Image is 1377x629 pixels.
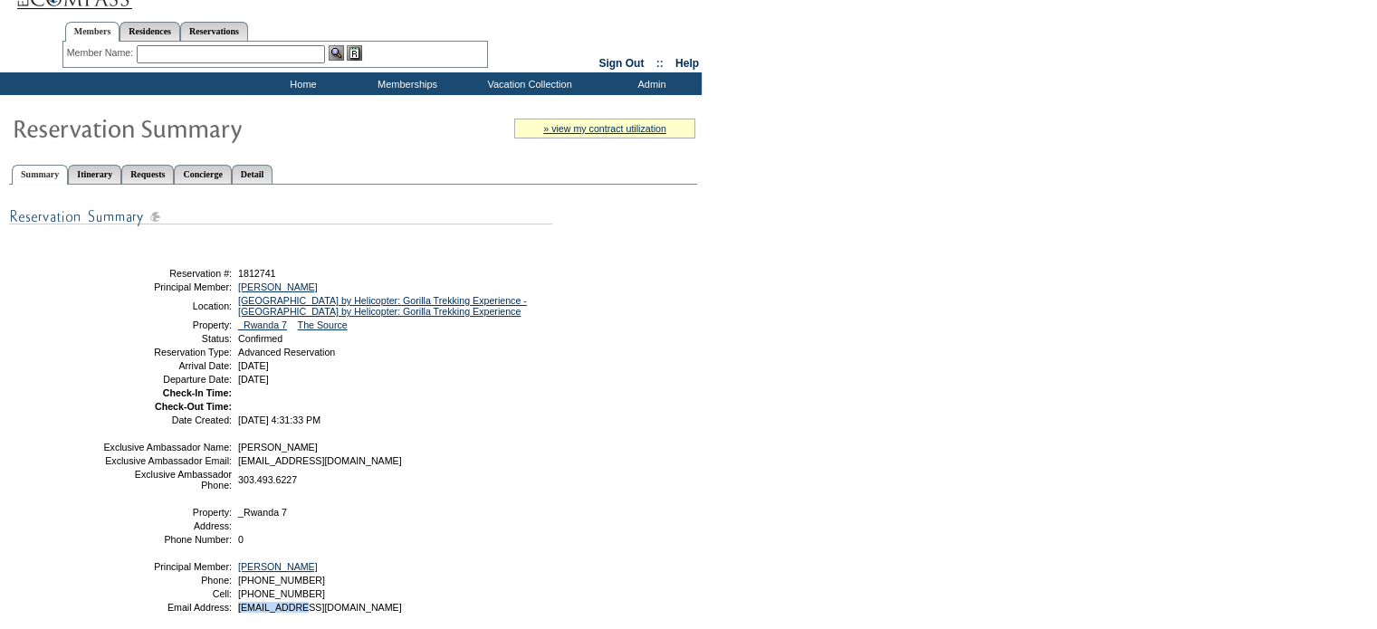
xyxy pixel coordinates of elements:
[102,374,232,385] td: Departure Date:
[238,474,297,485] span: 303.493.6227
[238,561,318,572] a: [PERSON_NAME]
[65,22,120,42] a: Members
[120,22,180,41] a: Residences
[238,442,318,453] span: [PERSON_NAME]
[102,507,232,518] td: Property:
[598,57,644,70] a: Sign Out
[238,319,287,330] a: _Rwanda 7
[656,57,664,70] span: ::
[675,57,699,70] a: Help
[102,561,232,572] td: Principal Member:
[238,347,335,357] span: Advanced Reservation
[68,165,121,184] a: Itinerary
[12,165,68,185] a: Summary
[163,387,232,398] strong: Check-In Time:
[102,575,232,586] td: Phone:
[102,455,232,466] td: Exclusive Ambassador Email:
[238,268,276,279] span: 1812741
[9,205,552,228] img: subTtlResSummary.gif
[238,588,325,599] span: [PHONE_NUMBER]
[238,333,282,344] span: Confirmed
[102,469,232,491] td: Exclusive Ambassador Phone:
[238,455,402,466] span: [EMAIL_ADDRESS][DOMAIN_NAME]
[102,333,232,344] td: Status:
[102,588,232,599] td: Cell:
[102,415,232,425] td: Date Created:
[238,360,269,371] span: [DATE]
[102,281,232,292] td: Principal Member:
[329,45,344,61] img: View
[298,319,348,330] a: The Source
[238,534,244,545] span: 0
[238,507,287,518] span: _Rwanda 7
[102,520,232,531] td: Address:
[102,442,232,453] td: Exclusive Ambassador Name:
[102,534,232,545] td: Phone Number:
[102,602,232,613] td: Email Address:
[102,360,232,371] td: Arrival Date:
[543,123,666,134] a: » view my contract utilization
[353,72,457,95] td: Memberships
[102,268,232,279] td: Reservation #:
[102,295,232,317] td: Location:
[238,374,269,385] span: [DATE]
[67,45,137,61] div: Member Name:
[180,22,248,41] a: Reservations
[238,575,325,586] span: [PHONE_NUMBER]
[238,415,320,425] span: [DATE] 4:31:33 PM
[347,45,362,61] img: Reservations
[12,110,374,146] img: Reservaton Summary
[598,72,702,95] td: Admin
[232,165,273,184] a: Detail
[238,602,402,613] span: [EMAIL_ADDRESS][DOMAIN_NAME]
[121,165,174,184] a: Requests
[102,319,232,330] td: Property:
[238,281,318,292] a: [PERSON_NAME]
[457,72,598,95] td: Vacation Collection
[249,72,353,95] td: Home
[238,295,527,317] a: [GEOGRAPHIC_DATA] by Helicopter: Gorilla Trekking Experience - [GEOGRAPHIC_DATA] by Helicopter: G...
[102,347,232,357] td: Reservation Type:
[174,165,231,184] a: Concierge
[155,401,232,412] strong: Check-Out Time:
